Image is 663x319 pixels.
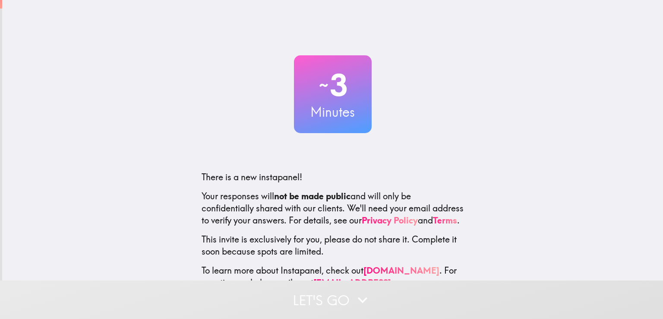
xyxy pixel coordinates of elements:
[274,191,350,201] b: not be made public
[202,172,302,182] span: There is a new instapanel!
[363,265,439,276] a: [DOMAIN_NAME]
[433,215,457,226] a: Terms
[362,215,418,226] a: Privacy Policy
[202,233,464,258] p: This invite is exclusively for you, please do not share it. Complete it soon because spots are li...
[318,72,330,98] span: ~
[294,103,372,121] h3: Minutes
[294,67,372,103] h2: 3
[202,190,464,226] p: Your responses will and will only be confidentially shared with our clients. We'll need your emai...
[202,265,464,301] p: To learn more about Instapanel, check out . For questions or help, email us at .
